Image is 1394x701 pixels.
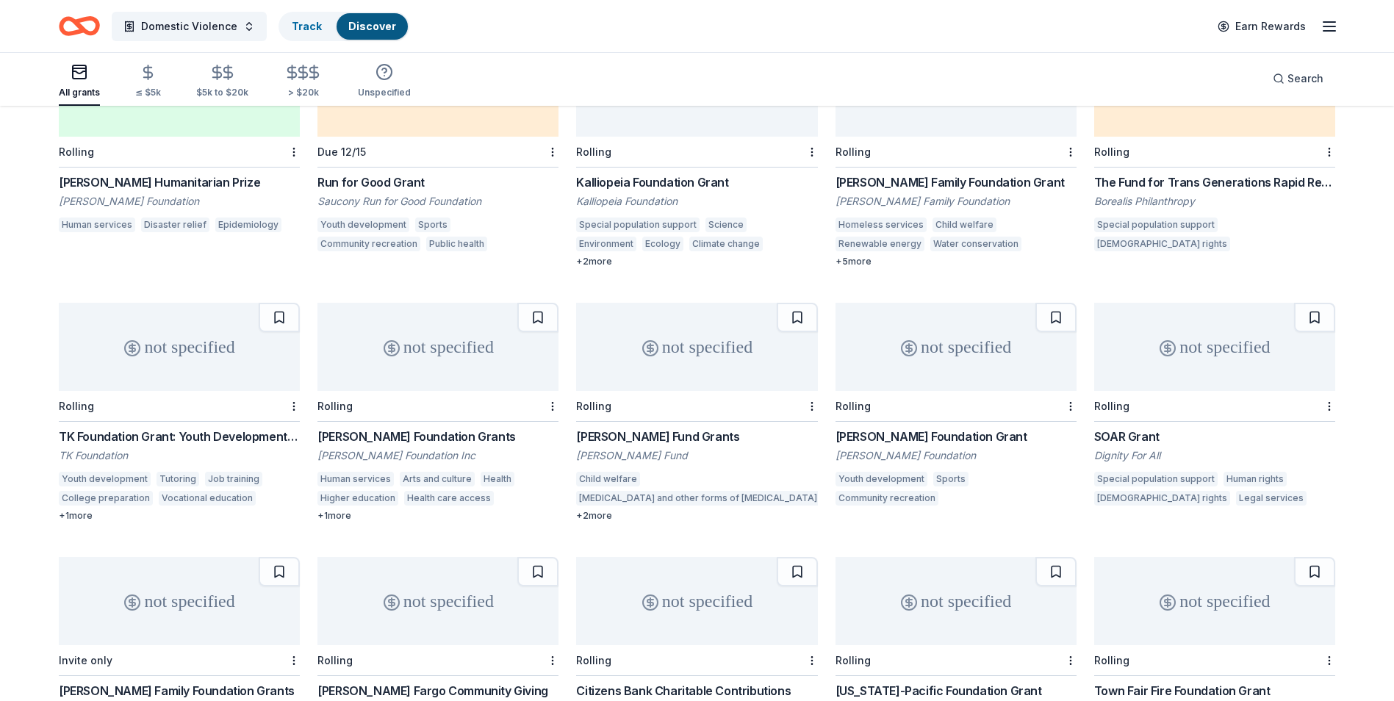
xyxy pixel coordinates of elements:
[836,303,1077,510] a: not specifiedRolling[PERSON_NAME] Foundation Grant[PERSON_NAME] FoundationYouth developmentSports...
[284,58,323,106] button: > $20k
[59,682,300,700] div: [PERSON_NAME] Family Foundation Grants
[59,654,112,666] div: Invite only
[415,218,450,232] div: Sports
[1209,13,1315,40] a: Earn Rewards
[836,194,1077,209] div: [PERSON_NAME] Family Foundation
[836,557,1077,645] div: not specified
[642,237,683,251] div: Ecology
[59,448,300,463] div: TK Foundation
[576,194,817,209] div: Kalliopeia Foundation
[576,256,817,267] div: + 2 more
[135,58,161,106] button: ≤ $5k
[317,400,353,412] div: Rolling
[141,18,237,35] span: Domestic Violence
[836,491,938,506] div: Community recreation
[576,491,820,506] div: [MEDICAL_DATA] and other forms of [MEDICAL_DATA]
[317,48,558,256] a: up to 10kDue 12/15Run for Good GrantSaucony Run for Good FoundationYouth developmentSportsCommuni...
[317,557,558,645] div: not specified
[930,237,1021,251] div: Water conservation
[1094,194,1335,209] div: Borealis Philanthropy
[836,654,871,666] div: Rolling
[1094,48,1335,256] a: up to 10kRollingThe Fund for Trans Generations Rapid Response FundBorealis PhilanthropySpecial po...
[933,218,996,232] div: Child welfare
[1094,303,1335,391] div: not specified
[576,218,700,232] div: Special population support
[576,145,611,158] div: Rolling
[836,145,871,158] div: Rolling
[59,303,300,522] a: not specifiedRollingTK Foundation Grant: Youth Development GrantTK FoundationYouth developmentTut...
[59,510,300,522] div: + 1 more
[196,58,248,106] button: $5k to $20k
[157,472,199,486] div: Tutoring
[836,448,1077,463] div: [PERSON_NAME] Foundation
[317,303,558,391] div: not specified
[141,218,209,232] div: Disaster relief
[1094,173,1335,191] div: The Fund for Trans Generations Rapid Response Fund
[426,237,487,251] div: Public health
[836,173,1077,191] div: [PERSON_NAME] Family Foundation Grant
[284,87,323,98] div: > $20k
[59,57,100,106] button: All grants
[576,510,817,522] div: + 2 more
[1094,557,1335,645] div: not specified
[705,218,747,232] div: Science
[576,173,817,191] div: Kalliopeia Foundation Grant
[1094,682,1335,700] div: Town Fair Fire Foundation Grant
[317,472,394,486] div: Human services
[317,173,558,191] div: Run for Good Grant
[59,491,153,506] div: College preparation
[215,218,281,232] div: Epidemiology
[836,256,1077,267] div: + 5 more
[1261,64,1335,93] button: Search
[159,491,256,506] div: Vocational education
[317,682,558,700] div: [PERSON_NAME] Fargo Community Giving
[576,303,817,522] a: not specifiedRolling[PERSON_NAME] Fund Grants[PERSON_NAME] FundChild welfare[MEDICAL_DATA] and ot...
[59,48,300,237] a: 3mRolling[PERSON_NAME] Humanitarian Prize[PERSON_NAME] FoundationHuman servicesDisaster reliefEpi...
[1094,428,1335,445] div: SOAR Grant
[1236,491,1307,506] div: Legal services
[59,145,94,158] div: Rolling
[1094,448,1335,463] div: Dignity For All
[836,237,924,251] div: Renewable energy
[317,237,420,251] div: Community recreation
[576,682,817,700] div: Citizens Bank Charitable Contributions
[292,20,322,32] a: Track
[576,48,817,267] a: not specifiedRollingKalliopeia Foundation GrantKalliopeia FoundationSpecial population supportSci...
[404,491,494,506] div: Health care access
[1094,654,1129,666] div: Rolling
[317,194,558,209] div: Saucony Run for Good Foundation
[317,428,558,445] div: [PERSON_NAME] Foundation Grants
[1287,70,1323,87] span: Search
[836,400,871,412] div: Rolling
[836,428,1077,445] div: [PERSON_NAME] Foundation Grant
[576,303,817,391] div: not specified
[317,145,366,158] div: Due 12/15
[317,303,558,522] a: not specifiedRolling[PERSON_NAME] Foundation Grants[PERSON_NAME] Foundation IncHuman servicesArts...
[836,218,927,232] div: Homeless services
[576,448,817,463] div: [PERSON_NAME] Fund
[317,654,353,666] div: Rolling
[112,12,267,41] button: Domestic Violence
[689,237,763,251] div: Climate change
[59,194,300,209] div: [PERSON_NAME] Foundation
[836,303,1077,391] div: not specified
[279,12,409,41] button: TrackDiscover
[358,57,411,106] button: Unspecified
[576,654,611,666] div: Rolling
[59,173,300,191] div: [PERSON_NAME] Humanitarian Prize
[836,682,1077,700] div: [US_STATE]-Pacific Foundation Grant
[1094,491,1230,506] div: [DEMOGRAPHIC_DATA] rights
[400,472,475,486] div: Arts and culture
[576,557,817,645] div: not specified
[1094,472,1218,486] div: Special population support
[317,510,558,522] div: + 1 more
[59,557,300,645] div: not specified
[358,87,411,98] div: Unspecified
[836,472,927,486] div: Youth development
[59,303,300,391] div: not specified
[1094,400,1129,412] div: Rolling
[348,20,396,32] a: Discover
[317,491,398,506] div: Higher education
[576,400,611,412] div: Rolling
[1094,145,1129,158] div: Rolling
